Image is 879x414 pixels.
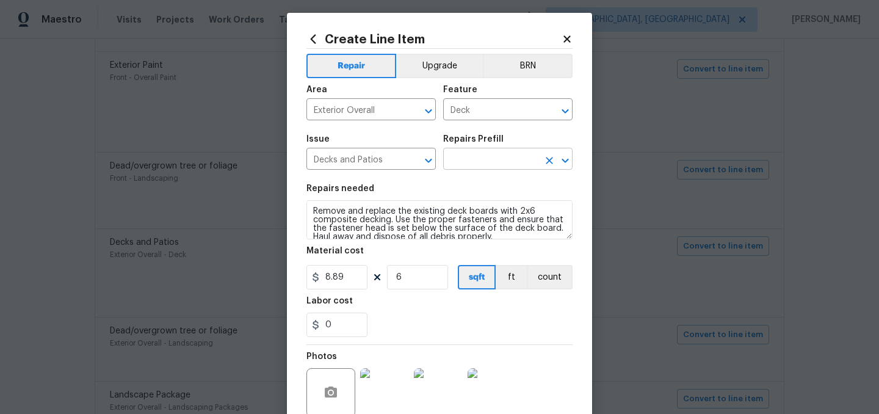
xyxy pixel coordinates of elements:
[557,152,574,169] button: Open
[306,200,573,239] textarea: Remove and replace the existing deck boards with 2x6 composite decking. Use the proper fasteners ...
[443,85,477,94] h5: Feature
[306,297,353,305] h5: Labor cost
[527,265,573,289] button: count
[557,103,574,120] button: Open
[396,54,483,78] button: Upgrade
[306,54,396,78] button: Repair
[496,265,527,289] button: ft
[443,135,504,143] h5: Repairs Prefill
[483,54,573,78] button: BRN
[420,152,437,169] button: Open
[541,152,558,169] button: Clear
[458,265,496,289] button: sqft
[306,85,327,94] h5: Area
[420,103,437,120] button: Open
[306,184,374,193] h5: Repairs needed
[306,352,337,361] h5: Photos
[306,32,562,46] h2: Create Line Item
[306,247,364,255] h5: Material cost
[306,135,330,143] h5: Issue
